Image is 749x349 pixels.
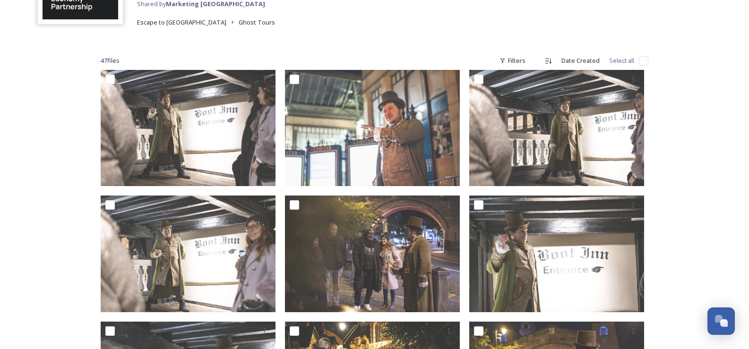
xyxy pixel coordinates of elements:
img: CGT_042.jpg [101,196,275,312]
span: Ghost Tours [239,18,275,26]
button: Open Chat [707,307,735,335]
div: Date Created [557,51,604,70]
img: CGT_041.jpg [285,196,460,312]
a: Ghost Tours [239,17,275,28]
img: CGT_046.jpg [101,70,275,186]
a: Escape to [GEOGRAPHIC_DATA] [137,17,226,28]
img: CGT_048.jpg [285,70,460,186]
span: 47 file s [101,56,120,65]
div: Filters [495,51,530,70]
span: Escape to [GEOGRAPHIC_DATA] [137,18,226,26]
img: CGT_043.jpg [469,196,644,312]
span: Select all [609,56,634,65]
img: CGT_045.jpg [469,70,644,186]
